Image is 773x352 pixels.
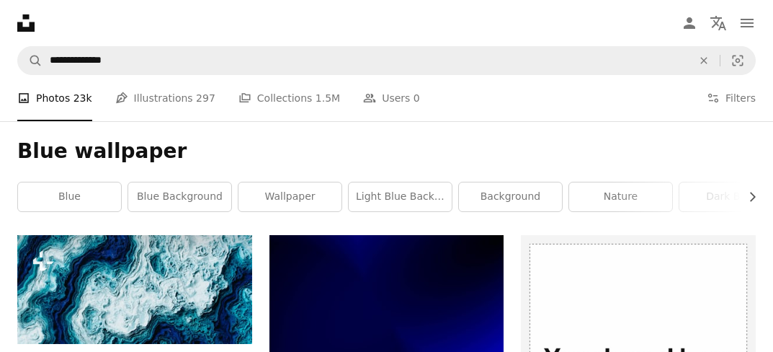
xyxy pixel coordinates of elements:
[238,182,341,211] a: wallpaper
[316,90,340,106] span: 1.5M
[17,14,35,32] a: Home — Unsplash
[720,47,755,74] button: Visual search
[688,47,720,74] button: Clear
[414,90,420,106] span: 0
[18,182,121,211] a: blue
[733,9,761,38] button: Menu
[269,307,504,320] a: blue and white abstract painting
[349,182,452,211] a: light blue background
[704,9,733,38] button: Language
[17,46,756,75] form: Find visuals sitewide
[18,47,43,74] button: Search Unsplash
[115,75,215,121] a: Illustrations 297
[238,75,340,121] a: Collections 1.5M
[707,75,756,121] button: Filters
[675,9,704,38] a: Log in / Sign up
[739,182,756,211] button: scroll list to the right
[17,235,252,344] img: a blue and white abstract painting
[569,182,672,211] a: nature
[363,75,420,121] a: Users 0
[128,182,231,211] a: blue background
[459,182,562,211] a: background
[196,90,215,106] span: 297
[17,138,756,164] h1: Blue wallpaper
[17,283,252,296] a: a blue and white abstract painting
